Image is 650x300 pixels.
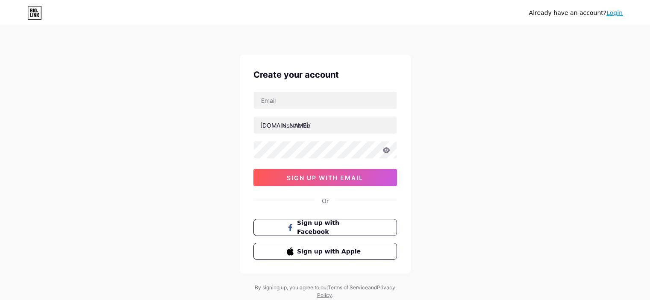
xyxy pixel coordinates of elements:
[328,284,368,291] a: Terms of Service
[322,196,329,205] div: Or
[606,9,623,16] a: Login
[253,243,397,260] button: Sign up with Apple
[297,247,363,256] span: Sign up with Apple
[287,174,363,181] span: sign up with email
[253,284,398,299] div: By signing up, you agree to our and .
[253,169,397,186] button: sign up with email
[254,117,397,134] input: username
[253,219,397,236] button: Sign up with Facebook
[260,121,311,130] div: [DOMAIN_NAME]/
[529,9,623,17] div: Already have an account?
[297,218,363,236] span: Sign up with Facebook
[254,92,397,109] input: Email
[253,68,397,81] div: Create your account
